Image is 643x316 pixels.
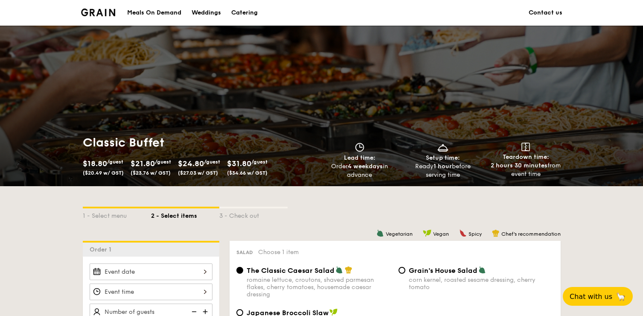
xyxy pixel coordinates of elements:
[236,249,253,255] span: Salad
[247,266,335,275] span: The Classic Caesar Salad
[478,266,486,274] img: icon-vegetarian.fe4039eb.svg
[491,162,547,169] strong: 2 hours 30 minutes
[258,249,299,256] span: Choose 1 item
[251,159,268,165] span: /guest
[107,159,123,165] span: /guest
[563,287,633,306] button: Chat with us🦙
[348,163,383,170] strong: 4 weekdays
[227,170,268,176] span: ($34.66 w/ GST)
[81,9,116,16] a: Logotype
[386,231,413,237] span: Vegetarian
[83,170,124,176] span: ($20.49 w/ GST)
[90,263,212,280] input: Event date
[423,229,431,237] img: icon-vegan.f8ff3823.svg
[426,154,460,161] span: Setup time:
[83,135,318,150] h1: Classic Buffet
[81,9,116,16] img: Grain
[236,267,243,274] input: The Classic Caesar Saladromaine lettuce, croutons, shaved parmesan flakes, cherry tomatoes, house...
[90,284,212,300] input: Event time
[409,266,477,275] span: Grain's House Salad
[90,246,115,253] span: Order 1
[178,159,204,168] span: $24.80
[219,208,288,220] div: 3 - Check out
[501,231,561,237] span: Chef's recommendation
[155,159,171,165] span: /guest
[409,276,554,291] div: corn kernel, roasted sesame dressing, cherry tomato
[492,229,500,237] img: icon-chef-hat.a58ddaea.svg
[616,292,626,301] span: 🦙
[335,266,343,274] img: icon-vegetarian.fe4039eb.svg
[329,308,338,316] img: icon-vegan.f8ff3823.svg
[227,159,251,168] span: $31.80
[521,143,530,151] img: icon-teardown.65201eee.svg
[433,231,449,237] span: Vegan
[236,309,243,316] input: Japanese Broccoli Slawgreek extra virgin olive oil, kizami [PERSON_NAME], yuzu soy-sesame dressing
[344,154,375,161] span: Lead time:
[131,170,171,176] span: ($23.76 w/ GST)
[468,231,482,237] span: Spicy
[503,153,549,161] span: Teardown time:
[131,159,155,168] span: $21.80
[434,163,452,170] strong: 1 hour
[322,162,398,179] div: Order in advance
[151,208,219,220] div: 2 - Select items
[404,162,481,179] div: Ready before serving time
[178,170,218,176] span: ($27.03 w/ GST)
[247,276,392,298] div: romaine lettuce, croutons, shaved parmesan flakes, cherry tomatoes, housemade caesar dressing
[376,229,384,237] img: icon-vegetarian.fe4039eb.svg
[459,229,467,237] img: icon-spicy.37a8142b.svg
[399,267,405,274] input: Grain's House Saladcorn kernel, roasted sesame dressing, cherry tomato
[436,143,449,152] img: icon-dish.430c3a2e.svg
[570,293,612,301] span: Chat with us
[83,159,107,168] span: $18.80
[345,266,352,274] img: icon-chef-hat.a58ddaea.svg
[488,161,564,178] div: from event time
[353,143,366,152] img: icon-clock.2db775ea.svg
[204,159,220,165] span: /guest
[83,208,151,220] div: 1 - Select menu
